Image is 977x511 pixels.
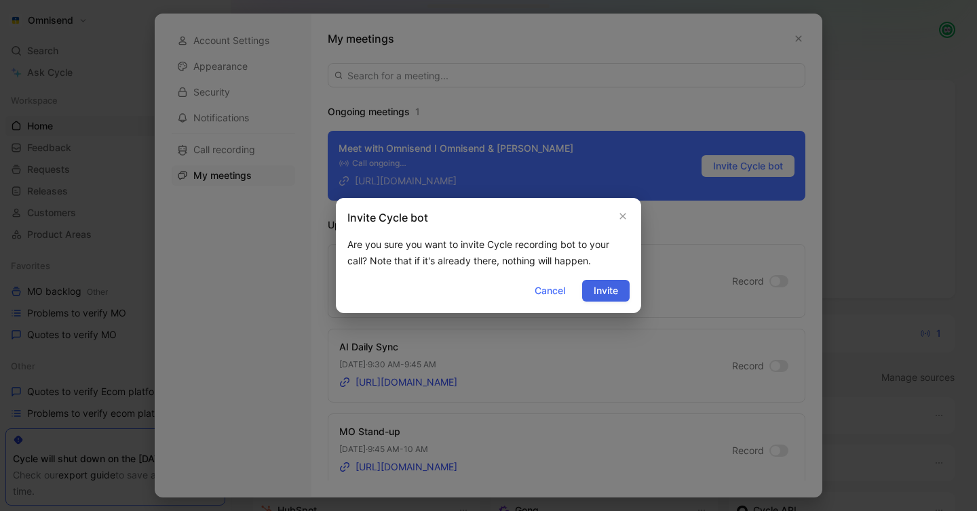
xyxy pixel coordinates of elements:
span: Cancel [535,283,565,299]
button: Invite [582,280,630,302]
button: Cancel [523,280,577,302]
div: Are you sure you want to invite Cycle recording bot to your call? Note that if it's already there... [347,237,630,269]
h2: Invite Cycle bot [347,209,428,226]
span: Invite [594,283,618,299]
